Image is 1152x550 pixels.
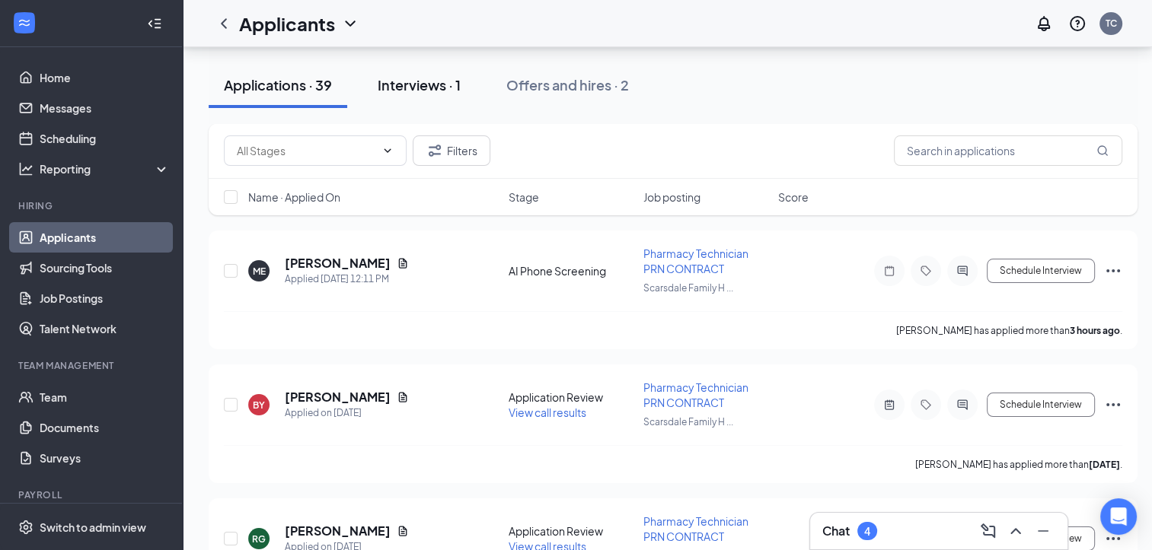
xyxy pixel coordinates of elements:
[643,514,748,543] span: Pharmacy Technician PRN CONTRACT
[413,135,490,166] button: Filter Filters
[1007,522,1025,540] svg: ChevronUp
[215,14,233,33] svg: ChevronLeft
[40,412,170,443] a: Documents
[894,135,1122,166] input: Search in applications
[1068,14,1087,33] svg: QuestionInfo
[896,324,1122,337] p: [PERSON_NAME] has applied more than .
[426,141,444,160] svg: Filter
[979,522,997,540] svg: ComposeMessage
[285,255,391,272] h5: [PERSON_NAME]
[378,75,461,94] div: Interviews · 1
[1089,459,1120,470] b: [DATE]
[40,161,171,176] div: Reporting
[1070,325,1120,336] b: 3 hours ago
[509,405,586,419] span: View call results
[18,520,34,535] svg: Settings
[253,399,265,412] div: BY
[1034,522,1052,540] svg: Minimize
[40,520,146,535] div: Switch to admin view
[40,222,170,253] a: Applicants
[778,189,809,205] span: Score
[1096,145,1109,157] svg: MagnifyingGlass
[18,359,167,372] div: Team Management
[987,393,1095,417] button: Schedule Interview
[1031,519,1055,543] button: Minimize
[953,399,972,411] svg: ActiveChat
[17,15,32,30] svg: WorkstreamLogo
[239,11,335,37] h1: Applicants
[643,282,733,294] span: Scarsdale Family H ...
[880,399,898,411] svg: ActiveNote
[1100,498,1137,535] div: Open Intercom Messenger
[40,62,170,93] a: Home
[917,399,935,411] svg: Tag
[643,416,733,428] span: Scarsdale Family H ...
[506,75,629,94] div: Offers and hires · 2
[147,16,162,31] svg: Collapse
[1106,17,1117,30] div: TC
[285,389,391,405] h5: [PERSON_NAME]
[285,272,409,287] div: Applied [DATE] 12:11 PM
[40,283,170,313] a: Job Postings
[248,189,340,205] span: Name · Applied On
[252,533,266,545] div: RG
[18,199,167,212] div: Hiring
[953,265,972,277] svg: ActiveChat
[253,265,266,278] div: ME
[18,161,34,176] svg: Analysis
[987,259,1095,283] button: Schedule Interview
[381,145,394,157] svg: ChevronDown
[285,405,409,421] div: Applied on [DATE]
[643,189,700,205] span: Job posting
[915,458,1122,471] p: [PERSON_NAME] has applied more than .
[643,380,748,409] span: Pharmacy Technician PRN CONTRACT
[509,523,634,539] div: Application Review
[509,389,634,405] div: Application Review
[237,142,375,159] input: All Stages
[397,525,409,537] svg: Document
[341,14,359,33] svg: ChevronDown
[40,443,170,473] a: Surveys
[643,246,748,275] span: Pharmacy Technician PRN CONTRACT
[976,519,1000,543] button: ComposeMessage
[285,523,391,539] h5: [PERSON_NAME]
[40,253,170,283] a: Sourcing Tools
[917,265,935,277] svg: Tag
[397,391,409,403] svg: Document
[822,523,850,539] h3: Chat
[1104,529,1122,548] svg: Ellipses
[509,189,539,205] span: Stage
[1104,396,1122,414] svg: Ellipses
[1035,14,1053,33] svg: Notifications
[40,93,170,123] a: Messages
[509,263,634,278] div: AI Phone Screening
[1004,519,1028,543] button: ChevronUp
[18,488,167,501] div: Payroll
[40,123,170,154] a: Scheduling
[1104,262,1122,280] svg: Ellipses
[864,525,870,538] div: 4
[224,75,332,94] div: Applications · 39
[40,313,170,344] a: Talent Network
[880,265,898,277] svg: Note
[397,257,409,269] svg: Document
[40,382,170,412] a: Team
